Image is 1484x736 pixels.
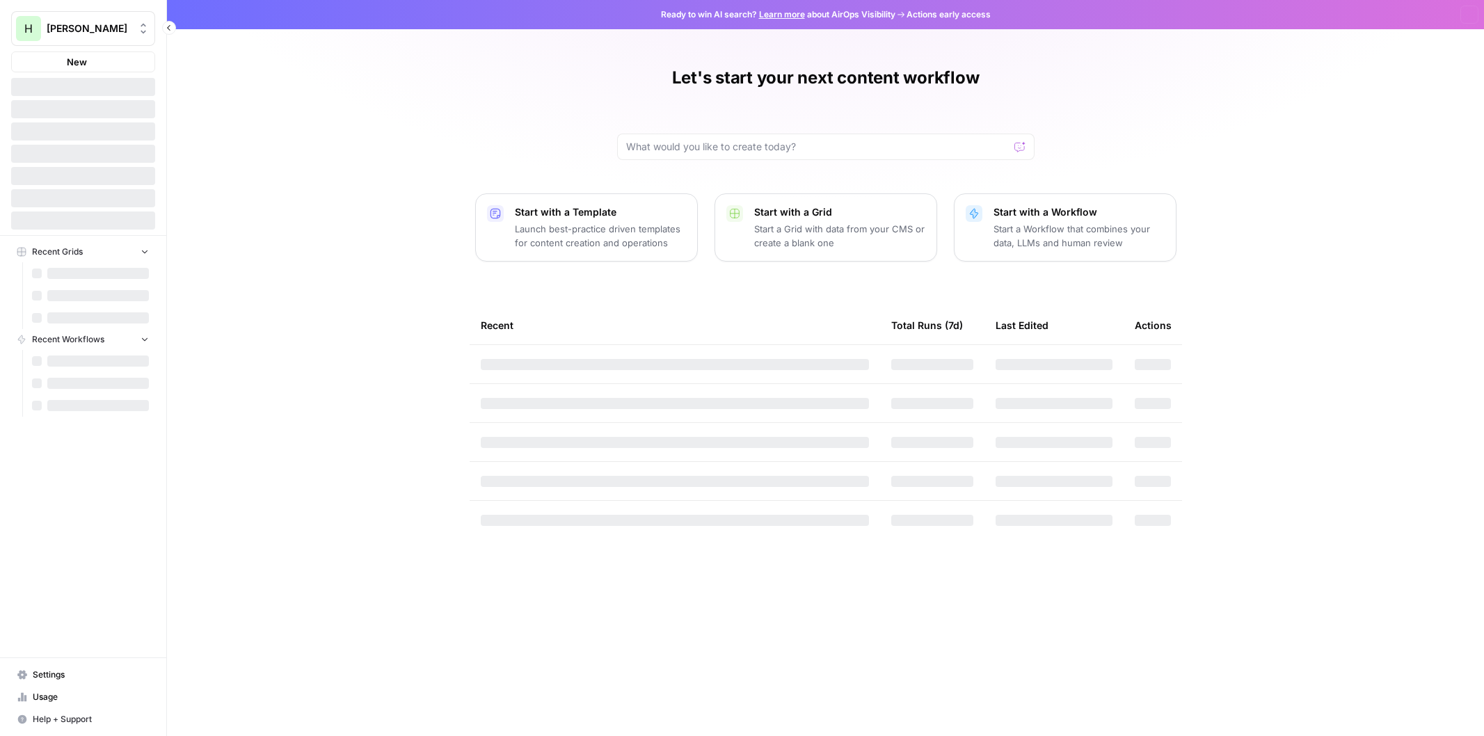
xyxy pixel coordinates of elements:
div: Recent [481,306,869,344]
input: What would you like to create today? [626,140,1009,154]
p: Launch best-practice driven templates for content creation and operations [515,222,686,250]
a: Learn more [759,9,805,19]
span: New [67,55,87,69]
button: Start with a TemplateLaunch best-practice driven templates for content creation and operations [475,193,698,262]
span: Ready to win AI search? about AirOps Visibility [661,8,895,21]
span: Settings [33,669,149,681]
p: Start with a Grid [754,205,925,219]
p: Start with a Template [515,205,686,219]
a: Settings [11,664,155,686]
span: H [24,20,33,37]
a: Usage [11,686,155,708]
div: Actions [1135,306,1172,344]
span: Actions early access [907,8,991,21]
button: Workspace: Hasbrook [11,11,155,46]
button: Recent Grids [11,241,155,262]
p: Start with a Workflow [994,205,1165,219]
button: Recent Workflows [11,329,155,350]
span: Usage [33,691,149,703]
button: New [11,51,155,72]
h1: Let's start your next content workflow [672,67,980,89]
p: Start a Grid with data from your CMS or create a blank one [754,222,925,250]
span: [PERSON_NAME] [47,22,131,35]
span: Recent Grids [32,246,83,258]
button: Help + Support [11,708,155,730]
span: Recent Workflows [32,333,104,346]
div: Total Runs (7d) [891,306,963,344]
span: Help + Support [33,713,149,726]
button: Start with a GridStart a Grid with data from your CMS or create a blank one [715,193,937,262]
button: Start with a WorkflowStart a Workflow that combines your data, LLMs and human review [954,193,1176,262]
p: Start a Workflow that combines your data, LLMs and human review [994,222,1165,250]
div: Last Edited [996,306,1048,344]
